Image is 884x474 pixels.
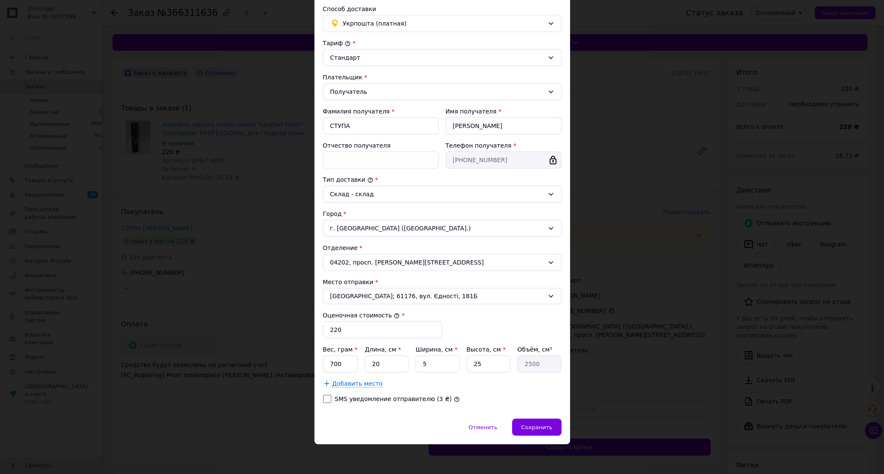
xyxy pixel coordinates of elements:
[323,39,561,47] div: Тариф
[323,254,561,271] div: 04202, просп. [PERSON_NAME][STREET_ADDRESS]
[446,142,512,149] label: Телефон получателя
[469,424,498,430] span: Отменить
[517,345,561,354] div: Объём, см³
[323,346,358,353] label: Вес, грам
[446,108,497,115] label: Имя получателя
[330,292,544,300] span: [GEOGRAPHIC_DATA]; 61176, вул. Єдності, 181Б
[466,346,506,353] label: Высота, см
[343,19,544,28] span: Укрпошта (платная)
[332,380,383,387] span: Добавить место
[323,209,561,218] div: Город
[335,395,452,402] label: SMS уведомление отправителю (3 ₴)
[330,87,544,96] div: Получатель
[323,142,391,149] label: Отчество получателя
[415,346,457,353] label: Ширина, см
[323,312,400,319] label: Оценочная стоимость
[323,278,561,286] div: Место отправки
[323,73,561,81] div: Плательщик
[330,53,544,62] div: Стандарт
[365,346,401,353] label: Длина, см
[323,5,561,13] div: Способ доставки
[323,175,561,184] div: Тип доставки
[446,151,561,169] input: +380
[521,424,552,430] span: Сохранить
[323,108,390,115] label: Фамилия получателя
[323,244,561,252] div: Отделение
[323,220,561,237] div: г. [GEOGRAPHIC_DATA] ([GEOGRAPHIC_DATA].)
[330,189,544,199] div: Склад - склад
